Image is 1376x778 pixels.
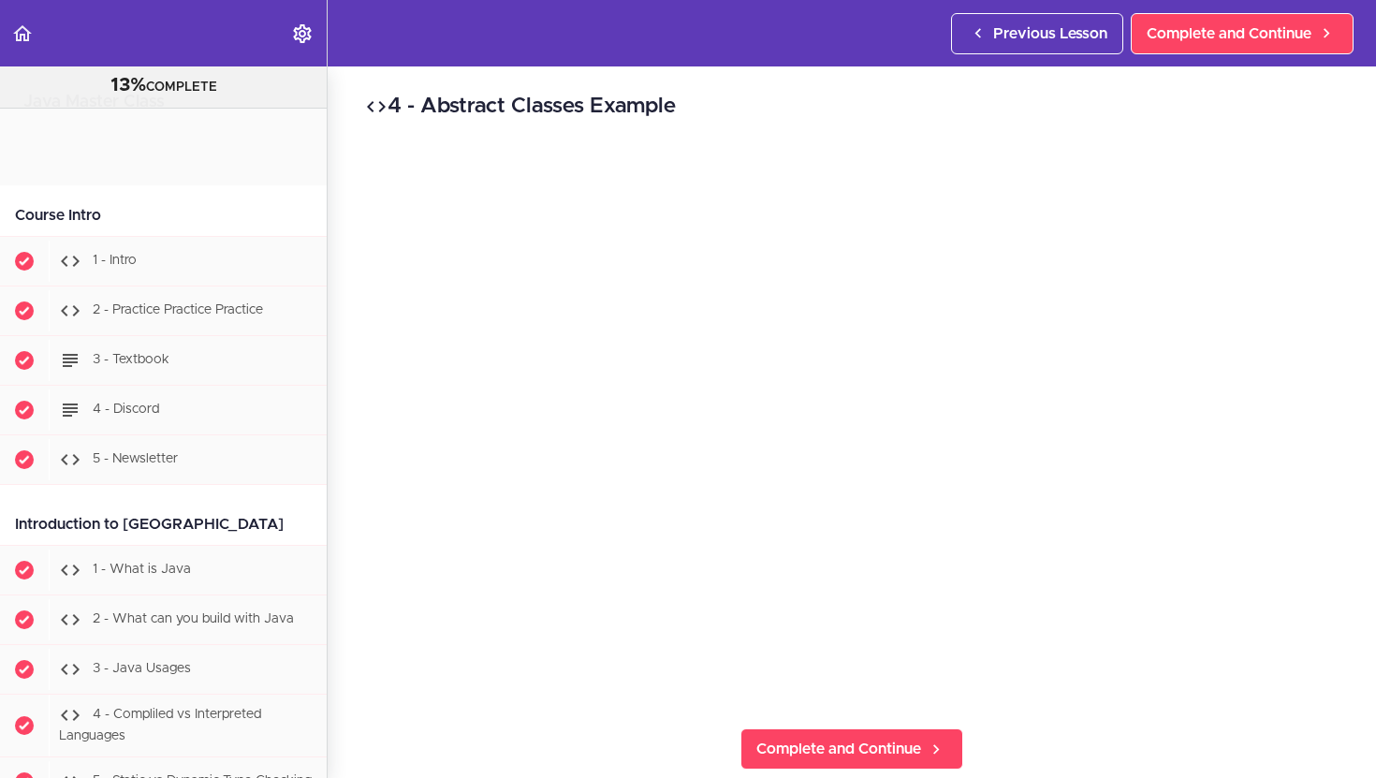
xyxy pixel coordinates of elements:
svg: Settings Menu [291,22,314,45]
a: Previous Lesson [951,13,1123,54]
a: Complete and Continue [740,728,963,770]
span: 5 - Newsletter [93,452,178,465]
h2: 4 - Abstract Classes Example [365,91,1339,123]
a: Complete and Continue [1131,13,1354,54]
span: 1 - Intro [93,254,137,267]
span: Complete and Continue [756,738,921,760]
span: 3 - Textbook [93,353,169,366]
span: 2 - Practice Practice Practice [93,303,263,316]
span: Complete and Continue [1147,22,1311,45]
span: 1 - What is Java [93,563,191,576]
span: 2 - What can you build with Java [93,612,294,625]
span: Previous Lesson [993,22,1107,45]
div: COMPLETE [23,74,303,98]
span: 3 - Java Usages [93,662,191,675]
span: 4 - Compliled vs Interpreted Languages [59,708,261,742]
svg: Back to course curriculum [11,22,34,45]
span: 4 - Discord [93,403,159,416]
span: 13% [110,76,146,95]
